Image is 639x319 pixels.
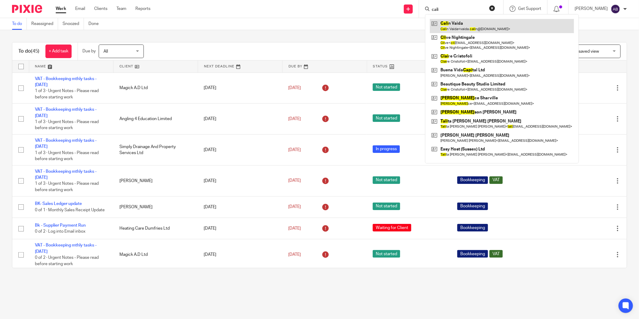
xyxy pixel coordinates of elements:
p: [PERSON_NAME] [575,6,608,12]
span: Not started [373,250,400,258]
td: [DATE] [198,135,282,166]
span: 0 of 2 · Urgent Notes - Please read before starting work [35,256,99,266]
span: Bookkeeping [457,176,488,184]
td: Heating Care Dumfries Ltd [113,218,198,239]
p: Due by [82,48,96,54]
span: [DATE] [288,179,301,183]
a: VAT - Bookkeeping mthly tasks - [DATE] [35,138,97,149]
td: [DATE] [198,73,282,104]
td: [DATE] [198,104,282,135]
a: Bk - Supplier Payment Run [35,223,86,228]
span: Bookkeeping [457,250,488,258]
td: Simply Drainage And Property Services Ltd [113,135,198,166]
td: [DATE] [198,196,282,218]
span: [DATE] [288,117,301,121]
td: [DATE] [198,165,282,196]
td: [DATE] [198,218,282,239]
a: To do [12,18,27,30]
span: In progress [373,145,400,153]
a: Reports [135,6,150,12]
span: 1 of 3 · Urgent Notes - Please read before starting work [35,151,99,161]
a: VAT - Bookkeeping mthly tasks - [DATE] [35,107,97,118]
span: Bookkeeping [457,224,488,231]
a: VAT - Bookkeeping mthly tasks - [DATE] [35,169,97,180]
span: (45) [31,49,39,54]
td: Magick A.D Ltd [113,73,198,104]
a: Work [56,6,66,12]
input: Search [431,7,485,13]
span: All [103,49,108,54]
td: Angling 4 Education Limited [113,104,198,135]
a: Done [88,18,103,30]
span: Not started [373,114,400,122]
td: [PERSON_NAME] [113,165,198,196]
a: Reassigned [31,18,58,30]
span: [DATE] [288,148,301,152]
span: [DATE] [288,226,301,231]
span: 1 of 3 · Urgent Notes - Please read before starting work [35,120,99,130]
span: Bookkeeping [457,203,488,210]
span: Waiting for Client [373,224,411,231]
td: Magick A.D Ltd [113,239,198,270]
a: Team [116,6,126,12]
a: + Add task [45,45,72,58]
img: svg%3E [611,4,620,14]
a: VAT - Bookkeeping mthly tasks - [DATE] [35,243,97,253]
span: 1 of 3 · Urgent Notes - Please read before starting work [35,182,99,192]
span: Not started [373,83,400,91]
span: Not started [373,176,400,184]
span: 0 of 2 · Log into Email inbox [35,229,85,234]
span: VAT [489,250,503,258]
span: VAT [489,176,503,184]
button: Clear [489,5,495,11]
span: [DATE] [288,86,301,90]
td: [PERSON_NAME] [113,196,198,218]
a: Email [75,6,85,12]
td: [DATE] [198,239,282,270]
span: 1 of 3 · Urgent Notes - Please read before starting work [35,89,99,99]
a: BK- Sales Ledger update [35,202,82,206]
img: Pixie [12,5,42,13]
span: Not started [373,203,400,210]
span: 0 of 1 · Monthly Sales Receipt Update [35,208,105,212]
h1: To do [18,48,39,54]
span: Get Support [518,7,541,11]
a: Clients [94,6,107,12]
span: [DATE] [288,252,301,257]
a: VAT - Bookkeeping mthly tasks - [DATE] [35,77,97,87]
span: Select saved view [565,49,599,54]
span: [DATE] [288,205,301,209]
a: Snoozed [63,18,84,30]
